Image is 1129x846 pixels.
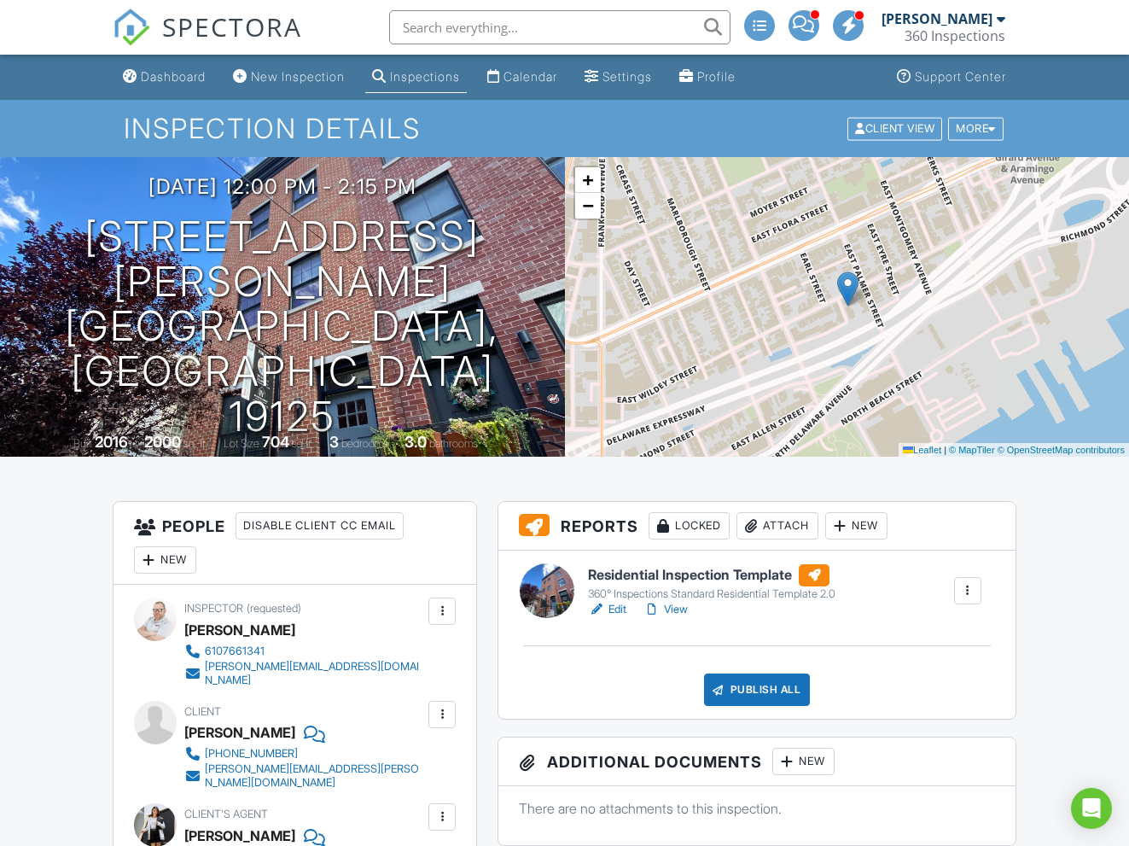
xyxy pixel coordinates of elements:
a: Profile [672,61,742,93]
div: 3 [329,433,339,451]
p: There are no attachments to this inspection. [519,799,994,818]
div: 360 Inspections [905,27,1005,44]
span: sq.ft. [292,437,313,450]
div: Open Intercom Messenger [1071,788,1112,829]
div: 6107661341 [205,645,265,658]
div: More [948,117,1004,140]
a: [PERSON_NAME][EMAIL_ADDRESS][PERSON_NAME][DOMAIN_NAME] [184,762,424,790]
div: [PERSON_NAME][EMAIL_ADDRESS][DOMAIN_NAME] [205,660,424,687]
span: − [582,195,593,216]
a: Leaflet [903,445,941,455]
span: Client's Agent [184,808,268,820]
a: Support Center [890,61,1013,93]
span: bedrooms [341,437,388,450]
div: Disable Client CC Email [236,512,404,540]
h1: [STREET_ADDRESS][PERSON_NAME] [GEOGRAPHIC_DATA], [GEOGRAPHIC_DATA] 19125 [27,214,538,440]
a: Inspections [365,61,467,93]
a: Zoom in [575,167,601,193]
div: 2016 [95,433,128,451]
h1: Inspection Details [124,114,1005,143]
span: Lot Size [224,437,259,450]
a: Zoom out [575,193,601,219]
div: 3.0 [404,433,427,451]
span: Inspector [184,602,243,615]
a: Edit [588,601,626,618]
div: Profile [697,69,736,84]
div: 2000 [144,433,181,451]
div: 360° Inspections Standard Residential Template 2.0 [588,587,835,601]
a: SPECTORA [113,23,302,59]
span: Built [73,437,92,450]
h3: People [113,502,476,585]
span: SPECTORA [162,9,302,44]
span: Client [184,705,221,718]
a: Dashboard [116,61,212,93]
a: © MapTiler [949,445,995,455]
input: Search everything... [389,10,730,44]
span: + [582,169,593,190]
a: New Inspection [226,61,352,93]
div: [PHONE_NUMBER] [205,747,298,761]
div: Calendar [503,69,557,84]
span: (requested) [247,602,301,615]
div: Inspections [390,69,460,84]
div: New [772,748,835,775]
h3: Reports [498,502,1015,551]
div: Settings [602,69,652,84]
div: New Inspection [251,69,345,84]
a: Residential Inspection Template 360° Inspections Standard Residential Template 2.0 [588,564,835,602]
img: Marker [837,271,858,306]
div: [PERSON_NAME][EMAIL_ADDRESS][PERSON_NAME][DOMAIN_NAME] [205,762,424,790]
div: Locked [649,512,730,540]
span: bathrooms [429,437,478,450]
a: 6107661341 [184,643,424,660]
a: © OpenStreetMap contributors [998,445,1125,455]
a: Calendar [480,61,564,93]
a: Client View [846,121,946,134]
div: New [134,546,196,574]
div: 704 [262,433,289,451]
h3: Additional Documents [498,738,1015,786]
div: [PERSON_NAME] [184,720,295,745]
div: Client View [847,117,942,140]
div: [PERSON_NAME] [184,617,295,643]
h3: [DATE] 12:00 pm - 2:15 pm [148,175,416,198]
span: sq. ft. [183,437,207,450]
div: Attach [736,512,818,540]
div: New [825,512,887,540]
div: Support Center [915,69,1006,84]
div: Dashboard [141,69,206,84]
span: | [944,445,946,455]
div: [PERSON_NAME] [882,10,992,27]
img: The Best Home Inspection Software - Spectora [113,9,150,46]
h6: Residential Inspection Template [588,564,835,586]
a: View [643,601,688,618]
a: [PERSON_NAME][EMAIL_ADDRESS][DOMAIN_NAME] [184,660,424,687]
div: Publish All [704,674,811,706]
a: Settings [578,61,659,93]
a: [PHONE_NUMBER] [184,745,424,762]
